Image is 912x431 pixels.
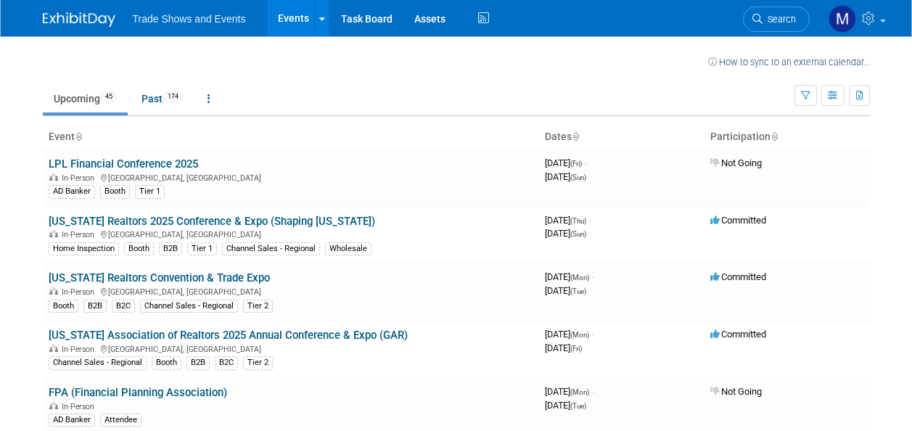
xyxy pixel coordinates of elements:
[539,125,704,149] th: Dates
[49,228,533,239] div: [GEOGRAPHIC_DATA], [GEOGRAPHIC_DATA]
[545,285,586,296] span: [DATE]
[43,125,539,149] th: Event
[570,173,586,181] span: (Sun)
[708,57,870,67] a: How to sync to an external calendar...
[186,356,210,369] div: B2B
[570,217,586,225] span: (Thu)
[829,5,856,33] img: Maurice Vincent
[62,173,99,183] span: In-Person
[49,342,533,354] div: [GEOGRAPHIC_DATA], [GEOGRAPHIC_DATA]
[62,287,99,297] span: In-Person
[591,271,593,282] span: -
[710,386,762,397] span: Not Going
[159,242,182,255] div: B2B
[101,91,117,102] span: 45
[704,125,870,149] th: Participation
[243,356,273,369] div: Tier 2
[100,185,130,198] div: Booth
[163,91,183,102] span: 174
[49,300,78,313] div: Booth
[140,300,238,313] div: Channel Sales - Regional
[570,230,586,238] span: (Sun)
[243,300,273,313] div: Tier 2
[763,14,796,25] span: Search
[591,386,593,397] span: -
[49,271,270,284] a: [US_STATE] Realtors Convention & Trade Expo
[570,402,586,410] span: (Tue)
[545,215,591,226] span: [DATE]
[545,171,586,182] span: [DATE]
[49,215,375,228] a: [US_STATE] Realtors 2025 Conference & Expo (Shaping [US_STATE])
[545,271,593,282] span: [DATE]
[49,173,58,181] img: In-Person Event
[49,386,227,399] a: FPA (Financial Planning Association)
[49,287,58,295] img: In-Person Event
[49,230,58,237] img: In-Person Event
[135,185,165,198] div: Tier 1
[570,388,589,396] span: (Mon)
[584,157,586,168] span: -
[49,185,95,198] div: AD Banker
[570,331,589,339] span: (Mon)
[570,160,582,168] span: (Fri)
[570,274,589,282] span: (Mon)
[710,215,766,226] span: Committed
[62,230,99,239] span: In-Person
[545,386,593,397] span: [DATE]
[100,414,141,427] div: Attendee
[49,402,58,409] img: In-Person Event
[215,356,238,369] div: B2C
[545,329,593,340] span: [DATE]
[545,157,586,168] span: [DATE]
[49,414,95,427] div: AD Banker
[49,329,408,342] a: [US_STATE] Association of Realtors 2025 Annual Conference & Expo (GAR)
[771,131,778,142] a: Sort by Participation Type
[545,342,582,353] span: [DATE]
[545,400,586,411] span: [DATE]
[49,285,533,297] div: [GEOGRAPHIC_DATA], [GEOGRAPHIC_DATA]
[43,85,128,112] a: Upcoming45
[49,345,58,352] img: In-Person Event
[49,242,119,255] div: Home Inspection
[131,85,194,112] a: Past174
[572,131,579,142] a: Sort by Start Date
[570,287,586,295] span: (Tue)
[43,12,115,27] img: ExhibitDay
[743,7,810,32] a: Search
[62,402,99,411] span: In-Person
[124,242,154,255] div: Booth
[62,345,99,354] span: In-Person
[545,228,586,239] span: [DATE]
[133,13,246,25] span: Trade Shows and Events
[83,300,107,313] div: B2B
[570,345,582,353] span: (Fri)
[187,242,217,255] div: Tier 1
[49,157,198,171] a: LPL Financial Conference 2025
[710,271,766,282] span: Committed
[710,329,766,340] span: Committed
[325,242,371,255] div: Wholesale
[710,157,762,168] span: Not Going
[49,356,147,369] div: Channel Sales - Regional
[222,242,320,255] div: Channel Sales - Regional
[75,131,82,142] a: Sort by Event Name
[112,300,135,313] div: B2C
[588,215,591,226] span: -
[152,356,181,369] div: Booth
[49,171,533,183] div: [GEOGRAPHIC_DATA], [GEOGRAPHIC_DATA]
[591,329,593,340] span: -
